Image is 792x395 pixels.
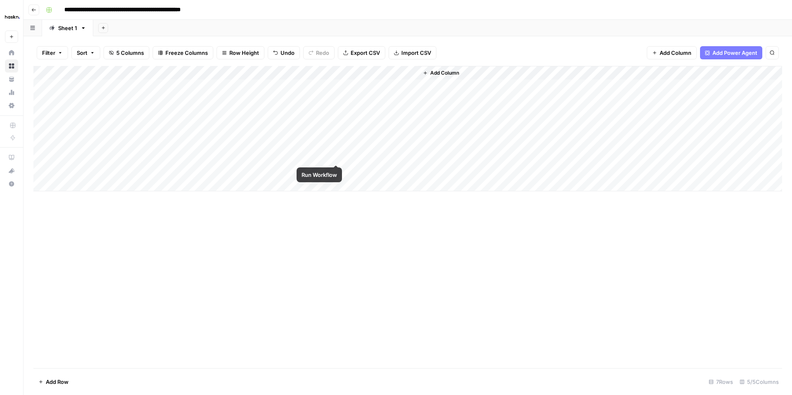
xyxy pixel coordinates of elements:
span: Add Row [46,378,68,386]
button: What's new? [5,164,18,177]
span: Redo [316,49,329,57]
span: Row Height [229,49,259,57]
button: Sort [71,46,100,59]
a: Home [5,46,18,59]
div: Sheet 1 [58,24,77,32]
span: Add Column [430,69,459,77]
a: AirOps Academy [5,151,18,164]
div: 5/5 Columns [736,375,782,388]
span: Freeze Columns [165,49,208,57]
button: Add Row [33,375,73,388]
button: Add Column [647,46,697,59]
span: Filter [42,49,55,57]
span: Add Power Agent [712,49,757,57]
button: Import CSV [389,46,436,59]
button: Export CSV [338,46,385,59]
button: Row Height [217,46,264,59]
span: Undo [280,49,295,57]
button: Redo [303,46,335,59]
a: Usage [5,86,18,99]
button: Undo [268,46,300,59]
a: Settings [5,99,18,112]
span: Import CSV [401,49,431,57]
button: 5 Columns [104,46,149,59]
span: 5 Columns [116,49,144,57]
div: 7 Rows [705,375,736,388]
span: Export CSV [351,49,380,57]
div: What's new? [5,165,18,177]
span: Sort [77,49,87,57]
button: Filter [37,46,68,59]
a: Sheet 1 [42,20,93,36]
img: Haskn Logo [5,9,20,24]
button: Help + Support [5,177,18,190]
a: Browse [5,59,18,73]
div: Run Workflow [302,171,337,179]
button: Add Column [420,68,462,78]
button: Workspace: Haskn [5,7,18,27]
span: Add Column [660,49,691,57]
a: Your Data [5,73,18,86]
button: Add Power Agent [700,46,762,59]
button: Freeze Columns [153,46,213,59]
